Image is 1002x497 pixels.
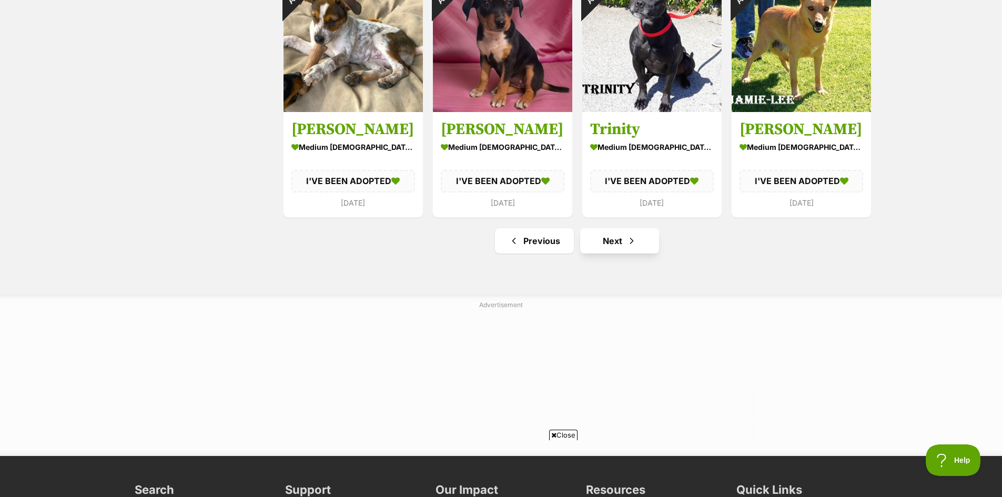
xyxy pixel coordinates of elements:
a: Adopted [433,104,572,114]
h3: Trinity [590,120,714,140]
div: [DATE] [590,196,714,210]
a: Adopted [284,104,423,114]
a: [PERSON_NAME] medium [DEMOGRAPHIC_DATA] Dog I'VE BEEN ADOPTED [DATE] favourite [284,112,423,218]
iframe: Advertisement [246,314,756,445]
div: medium [DEMOGRAPHIC_DATA] Dog [740,140,863,155]
a: Adopted [732,104,871,114]
a: [PERSON_NAME] medium [DEMOGRAPHIC_DATA] Dog I'VE BEEN ADOPTED [DATE] favourite [732,112,871,218]
div: I'VE BEEN ADOPTED [291,170,415,192]
a: Next page [580,228,659,253]
div: [DATE] [441,196,564,210]
span: Close [549,430,578,440]
div: [DATE] [740,196,863,210]
div: [DATE] [291,196,415,210]
div: I'VE BEEN ADOPTED [740,170,863,192]
a: Adopted [582,104,722,114]
div: medium [DEMOGRAPHIC_DATA] Dog [590,140,714,155]
a: Trinity medium [DEMOGRAPHIC_DATA] Dog I'VE BEEN ADOPTED [DATE] favourite [582,112,722,218]
div: medium [DEMOGRAPHIC_DATA] Dog [291,140,415,155]
iframe: Help Scout Beacon - Open [926,444,981,476]
h3: [PERSON_NAME] [740,120,863,140]
div: I'VE BEEN ADOPTED [441,170,564,192]
a: Previous page [495,228,574,253]
h3: [PERSON_NAME] [441,120,564,140]
div: medium [DEMOGRAPHIC_DATA] Dog [441,140,564,155]
h3: [PERSON_NAME] [291,120,415,140]
iframe: Advertisement [310,444,693,492]
nav: Pagination [282,228,872,253]
a: [PERSON_NAME] medium [DEMOGRAPHIC_DATA] Dog I'VE BEEN ADOPTED [DATE] favourite [433,112,572,218]
div: I'VE BEEN ADOPTED [590,170,714,192]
